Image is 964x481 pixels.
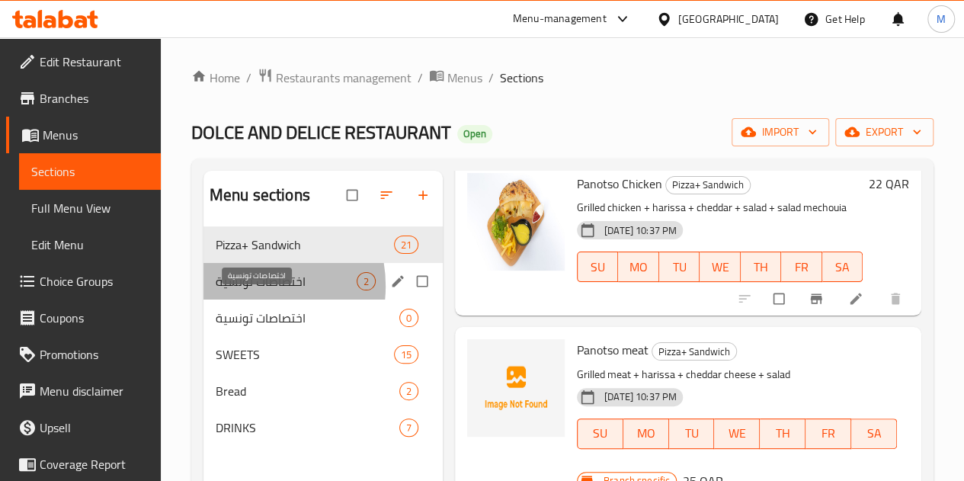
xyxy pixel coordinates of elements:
li: / [418,69,423,87]
span: Panotso Chicken [577,172,662,195]
div: Open [457,125,492,143]
img: Panotso Chicken [467,173,565,271]
div: اختصاصات تونسية [216,309,399,327]
div: اختصاصات تونسية0 [203,300,443,336]
span: Full Menu View [31,199,149,217]
span: Select to update [764,284,796,313]
span: export [847,123,921,142]
span: [DATE] 10:37 PM [598,223,683,238]
button: FR [781,252,821,282]
button: Branch-specific-item [799,282,836,316]
span: Edit Menu [31,236,149,254]
div: items [399,418,418,437]
span: Pizza+ Sandwich [216,236,394,254]
a: Home [191,69,240,87]
h6: 22 QAR [869,173,909,194]
button: MO [623,418,669,449]
button: delete [879,282,915,316]
button: export [835,118,934,146]
a: Choice Groups [6,263,161,300]
button: WE [700,252,740,282]
nav: Menu sections [203,220,443,452]
div: اختصاصات تونسية2edit [203,263,443,300]
span: Restaurants management [276,69,412,87]
span: Branches [40,89,149,107]
a: Full Menu View [19,190,161,226]
span: import [744,123,817,142]
span: Pizza+ Sandwich [666,176,750,194]
a: Edit menu item [848,291,866,306]
span: WE [720,422,754,444]
span: TH [747,256,775,278]
li: / [246,69,251,87]
div: items [394,236,418,254]
button: SA [822,252,863,282]
span: Promotions [40,345,149,364]
button: TU [669,418,715,449]
a: Sections [19,153,161,190]
button: TH [741,252,781,282]
a: Menus [429,68,482,88]
a: Menu disclaimer [6,373,161,409]
button: TH [760,418,805,449]
span: 2 [400,384,418,399]
div: Pizza+ Sandwich21 [203,226,443,263]
span: MO [624,256,652,278]
span: DRINKS [216,418,399,437]
span: Sections [500,69,543,87]
span: SA [857,422,891,444]
div: [GEOGRAPHIC_DATA] [678,11,779,27]
a: Coupons [6,300,161,336]
span: Coupons [40,309,149,327]
a: Promotions [6,336,161,373]
span: Menus [447,69,482,87]
span: TU [665,256,693,278]
span: SU [584,422,617,444]
span: Sections [31,162,149,181]
span: 7 [400,421,418,435]
a: Edit Menu [19,226,161,263]
div: items [394,345,418,364]
span: Open [457,127,492,140]
button: TU [659,252,700,282]
span: DOLCE AND DELICE RESTAURANT [191,115,451,149]
a: Edit Restaurant [6,43,161,80]
button: MO [618,252,658,282]
button: import [732,118,829,146]
span: Pizza+ Sandwich [652,343,736,361]
span: 2 [357,274,375,289]
button: SU [577,418,623,449]
a: Branches [6,80,161,117]
span: [DATE] 10:37 PM [598,390,683,404]
span: WE [706,256,734,278]
a: Upsell [6,409,161,446]
h2: Menu sections [210,184,310,207]
span: Upsell [40,418,149,437]
span: FR [787,256,815,278]
div: Bread2 [203,373,443,409]
span: SU [584,256,612,278]
span: Select all sections [338,181,370,210]
p: Grilled chicken + harissa + cheddar + salad + salad mechouia [577,198,863,217]
span: 15 [395,348,418,362]
span: Edit Restaurant [40,53,149,71]
a: Restaurants management [258,68,412,88]
div: items [357,272,376,290]
img: Panotso meat [467,339,565,437]
nav: breadcrumb [191,68,934,88]
span: SWEETS [216,345,394,364]
span: TU [675,422,709,444]
button: WE [714,418,760,449]
div: Pizza+ Sandwich [652,342,737,361]
p: Grilled meat + harissa + cheddar cheese + salad [577,365,897,384]
div: SWEETS15 [203,336,443,373]
span: Bread [216,382,399,400]
span: TH [766,422,799,444]
li: / [488,69,494,87]
button: FR [805,418,851,449]
span: SA [828,256,857,278]
span: MO [629,422,663,444]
